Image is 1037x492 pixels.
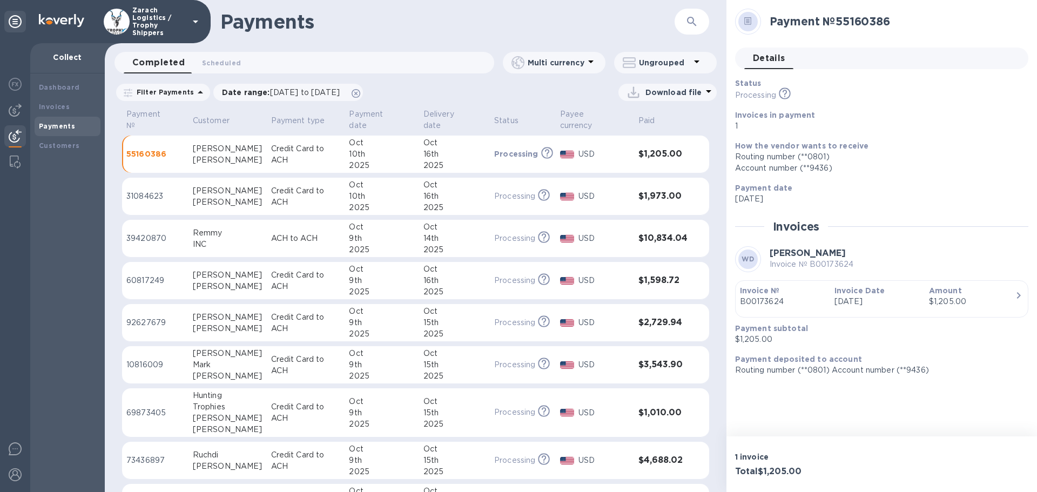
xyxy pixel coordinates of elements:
h3: $1,205.00 [638,149,688,159]
div: 10th [349,149,414,160]
p: Delivery date [423,109,472,131]
div: [PERSON_NAME] [193,461,262,472]
p: Processing [494,233,535,244]
span: Delivery date [423,109,486,131]
div: 2025 [349,286,414,298]
div: Oct [423,179,486,191]
b: Invoices [39,103,70,111]
h3: $2,729.94 [638,318,688,328]
p: Payment № [126,109,170,131]
h3: Total $1,205.00 [735,467,878,477]
p: USD [578,455,629,466]
div: 15th [423,317,486,328]
p: 1 invoice [735,451,878,462]
b: Payment subtotal [735,324,808,333]
p: USD [578,191,629,202]
div: [PERSON_NAME] [193,323,262,334]
p: Credit Card to ACH [271,354,341,376]
div: 9th [349,317,414,328]
div: 2025 [423,419,486,430]
h3: $1,010.00 [638,408,688,418]
div: 16th [423,275,486,286]
div: 2025 [349,160,414,171]
div: [PERSON_NAME] [193,143,262,154]
span: Paid [638,115,669,126]
p: Processing [494,317,535,328]
div: 10th [349,191,414,202]
p: Payment date [349,109,400,131]
div: 9th [349,275,414,286]
p: Multi currency [528,57,584,68]
p: USD [578,317,629,328]
p: Ungrouped [639,57,690,68]
span: Payee currency [560,109,630,131]
img: USD [560,235,575,242]
p: 39420870 [126,233,184,244]
span: Completed [132,55,185,70]
div: [PERSON_NAME] [193,312,262,323]
div: Oct [349,443,414,455]
div: [PERSON_NAME] [193,154,262,166]
div: 9th [349,455,414,466]
div: [PERSON_NAME] [193,424,262,435]
div: 15th [423,407,486,419]
div: [PERSON_NAME] [193,185,262,197]
div: 15th [423,455,486,466]
div: 9th [349,359,414,370]
button: Invoice №B00173624Invoice Date[DATE]Amount$1,205.00 [735,280,1028,318]
h2: Payment № 55160386 [770,15,1020,28]
p: Routing number (**0801) Account number (**9436) [735,365,1020,376]
b: WD [742,255,754,263]
div: Routing number (**0801) [735,151,1020,163]
div: 2025 [349,370,414,382]
div: 2025 [423,160,486,171]
p: [DATE] [834,296,920,307]
p: Customer [193,115,230,126]
div: Unpin categories [4,11,26,32]
div: 2025 [349,244,414,255]
div: [PERSON_NAME] [193,281,262,292]
div: 2025 [423,466,486,477]
h3: $1,973.00 [638,191,688,201]
b: Payment deposited to account [735,355,862,363]
p: Credit Card to ACH [271,312,341,334]
div: 2025 [423,244,486,255]
h3: $1,598.72 [638,275,688,286]
span: Scheduled [202,57,241,69]
p: 69873405 [126,407,184,419]
h2: Invoices [773,220,820,233]
span: Payment type [271,115,339,126]
div: 2025 [423,328,486,340]
span: Payment date [349,109,414,131]
p: Processing [494,191,535,202]
b: [PERSON_NAME] [770,248,846,258]
div: [PERSON_NAME] [193,197,262,208]
p: USD [578,407,629,419]
h3: $10,834.04 [638,233,688,244]
p: USD [578,233,629,244]
b: Invoice Date [834,286,885,295]
div: 16th [423,149,486,160]
div: Oct [349,264,414,275]
div: 2025 [349,419,414,430]
p: Date range : [222,87,345,98]
div: 2025 [349,328,414,340]
div: 2025 [423,286,486,298]
p: Credit Card to ACH [271,449,341,472]
b: Dashboard [39,83,80,91]
p: Collect [39,52,96,63]
div: Hunting [193,390,262,401]
span: Payment № [126,109,184,131]
p: 31084623 [126,191,184,202]
div: 14th [423,233,486,244]
p: Credit Card to ACH [271,269,341,292]
p: Processing [494,275,535,286]
div: Oct [349,396,414,407]
b: How the vendor wants to receive [735,141,869,150]
p: 55160386 [126,149,184,159]
p: Credit Card to ACH [271,401,341,424]
p: USD [578,275,629,286]
img: USD [560,409,575,416]
p: Zarach Logistics / Trophy Shippers [132,6,186,37]
p: Payment type [271,115,325,126]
